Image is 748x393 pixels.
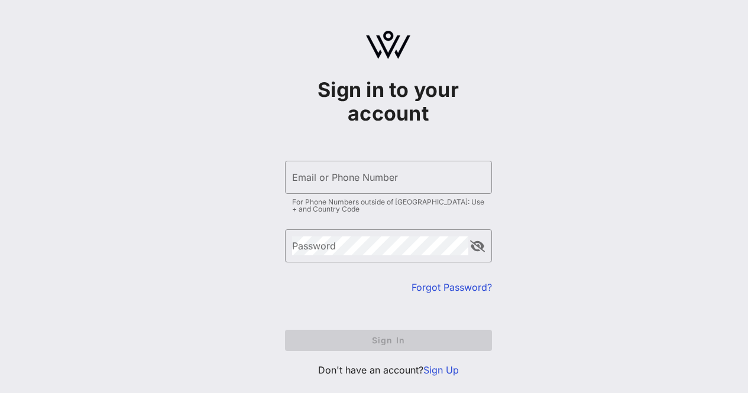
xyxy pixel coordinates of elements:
[412,281,492,293] a: Forgot Password?
[470,241,485,252] button: append icon
[285,363,492,377] p: Don't have an account?
[366,31,410,59] img: logo.svg
[285,78,492,125] h1: Sign in to your account
[423,364,459,376] a: Sign Up
[292,199,485,213] div: For Phone Numbers outside of [GEOGRAPHIC_DATA]: Use + and Country Code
